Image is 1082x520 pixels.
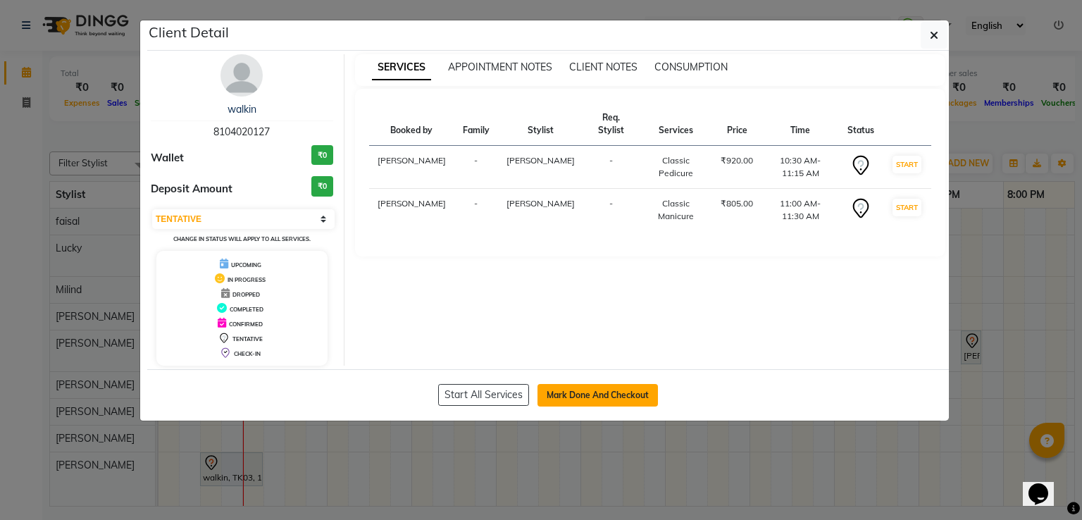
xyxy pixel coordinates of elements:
iframe: chat widget [1023,464,1068,506]
td: - [454,189,498,232]
td: - [454,146,498,189]
th: Price [712,103,761,146]
small: Change in status will apply to all services. [173,235,311,242]
span: SERVICES [372,55,431,80]
th: Req. Stylist [583,103,640,146]
div: Classic Pedicure [648,154,704,180]
td: 11:00 AM-11:30 AM [761,189,839,232]
td: - [583,146,640,189]
td: 10:30 AM-11:15 AM [761,146,839,189]
span: [PERSON_NAME] [506,198,575,209]
h5: Client Detail [149,22,229,43]
span: CHECK-IN [234,350,261,357]
button: START [893,199,921,216]
th: Status [839,103,883,146]
span: IN PROGRESS [228,276,266,283]
span: DROPPED [232,291,260,298]
th: Services [640,103,713,146]
span: Wallet [151,150,184,166]
span: TENTATIVE [232,335,263,342]
a: walkin [228,103,256,116]
span: CLIENT NOTES [569,61,638,73]
span: Deposit Amount [151,181,232,197]
td: [PERSON_NAME] [369,189,454,232]
button: Start All Services [438,384,529,406]
div: Classic Manicure [648,197,704,223]
span: [PERSON_NAME] [506,155,575,166]
div: ₹920.00 [721,154,753,167]
td: [PERSON_NAME] [369,146,454,189]
h3: ₹0 [311,176,333,197]
th: Booked by [369,103,454,146]
span: 8104020127 [213,125,270,138]
div: ₹805.00 [721,197,753,210]
h3: ₹0 [311,145,333,166]
span: UPCOMING [231,261,261,268]
th: Time [761,103,839,146]
span: COMPLETED [230,306,263,313]
img: avatar [220,54,263,97]
button: Mark Done And Checkout [537,384,658,407]
span: CONFIRMED [229,321,263,328]
td: - [583,189,640,232]
span: CONSUMPTION [654,61,728,73]
th: Family [454,103,498,146]
button: START [893,156,921,173]
th: Stylist [498,103,583,146]
span: APPOINTMENT NOTES [448,61,552,73]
